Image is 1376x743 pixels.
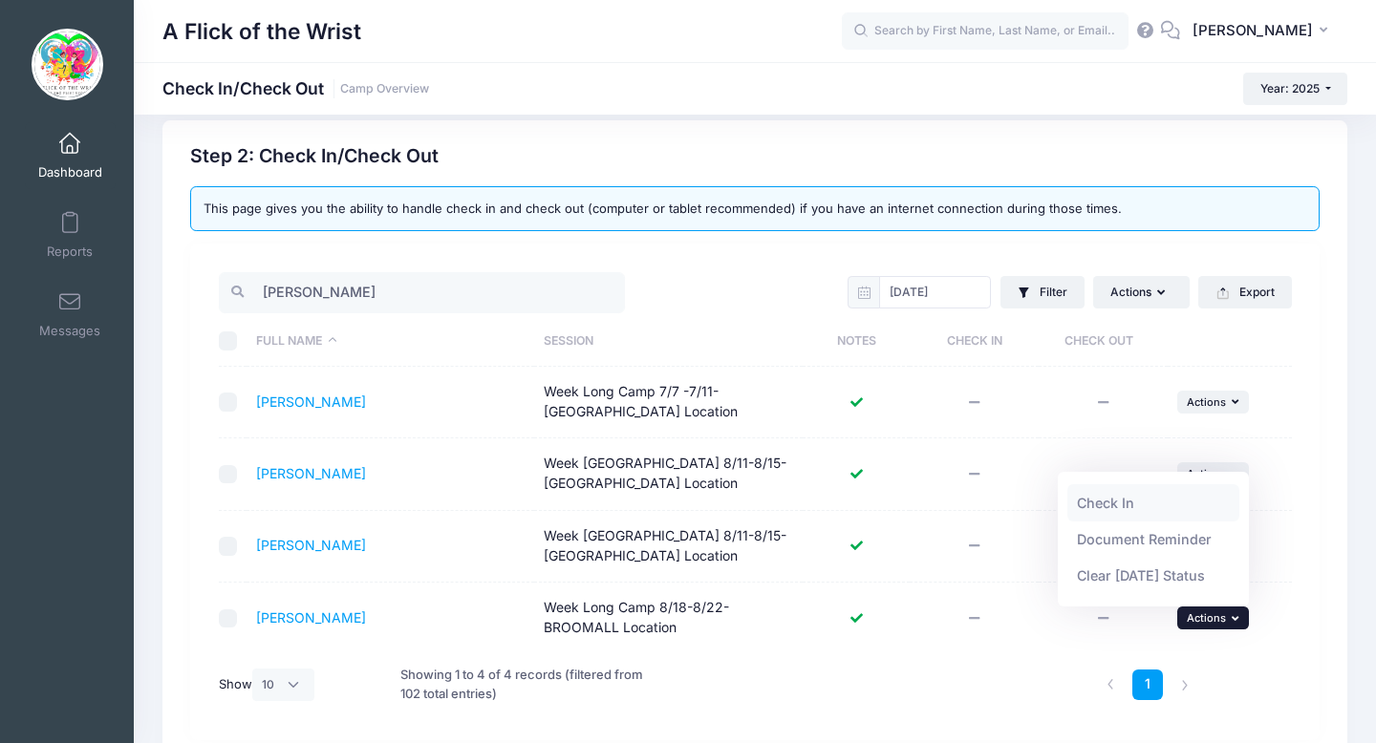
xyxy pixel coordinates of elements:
[190,145,439,167] h2: Step 2: Check In/Check Out
[1067,558,1240,594] a: Clear [DATE] Status
[39,323,100,339] span: Messages
[38,164,102,180] span: Dashboard
[1000,276,1085,308] button: Filter
[256,393,366,410] a: [PERSON_NAME]
[256,465,366,481] a: [PERSON_NAME]
[219,272,625,313] input: Search registrations
[1067,484,1240,520] a: Check In
[162,78,429,98] h1: Check In/Check Out
[219,669,315,701] label: Show
[1260,81,1320,96] span: Year: 2025
[400,653,655,715] div: Showing 1 to 4 of 4 records (filtered from 102 total entries)
[1177,606,1250,629] button: Actions
[1067,520,1240,557] a: Document Reminder
[534,438,803,510] td: Week [GEOGRAPHIC_DATA] 8/11-8/15-[GEOGRAPHIC_DATA] Location
[247,316,534,367] th: Full Name: activate to sort column descending
[1039,316,1168,367] th: Check Out
[1177,462,1250,485] button: Actions
[252,669,315,701] select: Show
[25,202,116,268] a: Reports
[25,122,116,189] a: Dashboard
[32,29,103,100] img: A Flick of the Wrist
[1198,276,1291,308] button: Export
[803,316,910,367] th: Notes: activate to sort column ascending
[842,12,1129,51] input: Search by First Name, Last Name, or Email...
[1093,276,1189,308] button: Actions
[340,82,429,96] a: Camp Overview
[534,511,803,583] td: Week [GEOGRAPHIC_DATA] 8/11-8/15-[GEOGRAPHIC_DATA] Location
[162,10,361,53] h1: A Flick of the Wrist
[256,537,366,553] a: [PERSON_NAME]
[1193,20,1313,41] span: [PERSON_NAME]
[256,609,366,626] a: [PERSON_NAME]
[1243,73,1347,105] button: Year: 2025
[1180,10,1347,53] button: [PERSON_NAME]
[47,244,93,260] span: Reports
[879,276,991,308] input: mm/dd/yyyy
[1132,669,1164,701] a: 1
[1187,611,1226,625] span: Actions
[1187,395,1226,409] span: Actions
[534,367,803,438] td: Week Long Camp 7/7 -7/11-[GEOGRAPHIC_DATA] Location
[534,316,803,367] th: Session: activate to sort column ascending
[534,583,803,653] td: Week Long Camp 8/18-8/22-BROOMALL Location
[190,186,1320,232] div: This page gives you the ability to handle check in and check out (computer or tablet recommended)...
[1187,467,1226,480] span: Actions
[910,316,1039,367] th: Check In: activate to sort column ascending
[1177,391,1250,414] button: Actions
[25,281,116,348] a: Messages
